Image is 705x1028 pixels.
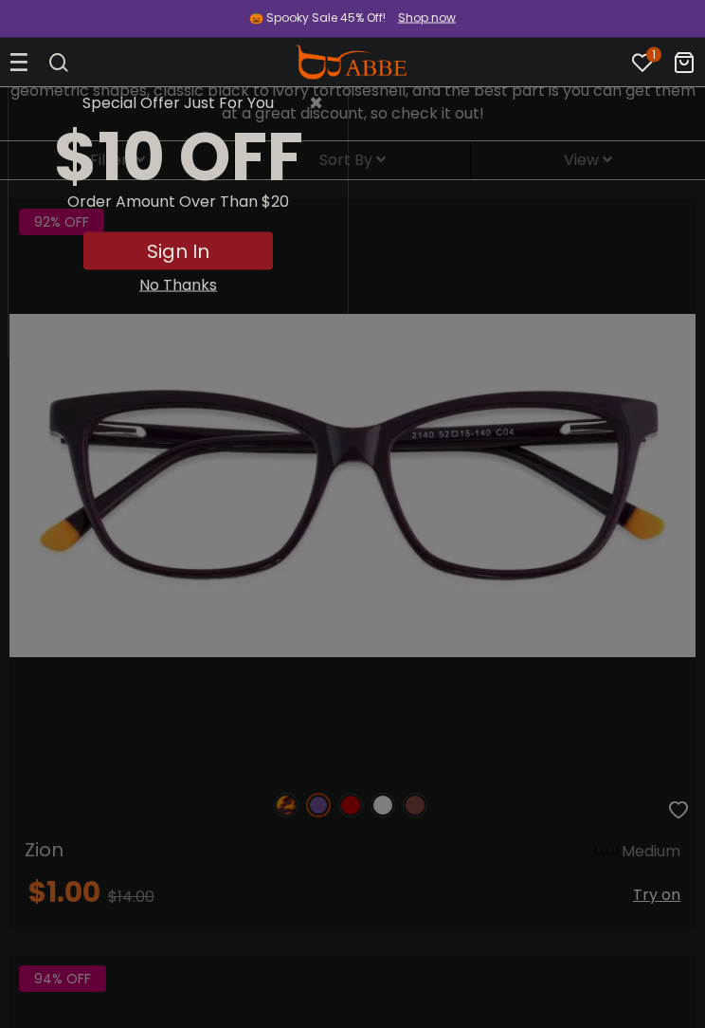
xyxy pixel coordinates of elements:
[295,46,407,80] img: abbeglasses.com
[24,274,333,297] div: Close
[24,124,333,191] div: $10 OFF
[83,232,273,270] button: Sign In
[398,9,456,27] div: Shop now
[24,92,333,115] div: special offer just for you
[249,9,386,27] div: 🎃 Spooky Sale 45% Off!
[309,92,333,115] button: Close
[631,55,654,77] a: 1
[646,47,661,63] i: 1
[389,9,456,26] a: Shop now
[309,92,333,115] span: ×
[24,191,333,232] div: Order amount over than $20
